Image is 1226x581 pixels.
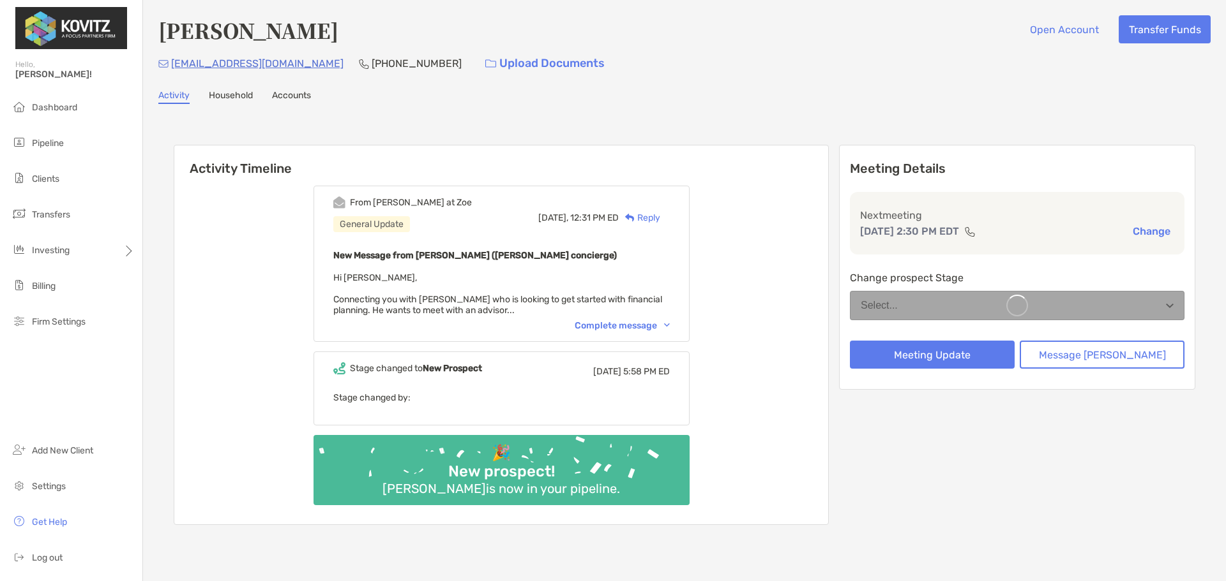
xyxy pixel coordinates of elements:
div: Stage changed to [350,363,482,374]
img: Confetti [314,435,690,494]
img: Chevron icon [664,323,670,327]
img: add_new_client icon [11,442,27,457]
span: [DATE], [538,212,568,223]
span: Transfers [32,209,70,220]
div: Reply [619,211,660,224]
p: Next meeting [860,207,1174,223]
img: pipeline icon [11,135,27,150]
img: Event icon [333,362,345,374]
img: Event icon [333,196,345,209]
img: clients icon [11,170,27,186]
span: Investing [32,245,70,256]
span: 5:58 PM ED [623,366,670,377]
span: Pipeline [32,138,64,149]
span: [DATE] [593,366,621,377]
span: Get Help [32,517,67,527]
button: Transfer Funds [1119,15,1211,43]
img: Email Icon [158,60,169,68]
a: Upload Documents [477,50,613,77]
button: Change [1129,224,1174,238]
img: investing icon [11,242,27,257]
span: Clients [32,173,59,184]
b: New Prospect [423,363,482,374]
b: New Message from [PERSON_NAME] ([PERSON_NAME] concierge) [333,250,617,261]
img: Reply icon [625,214,635,222]
img: settings icon [11,478,27,493]
img: firm-settings icon [11,313,27,328]
img: logout icon [11,549,27,564]
p: [EMAIL_ADDRESS][DOMAIN_NAME] [171,55,344,71]
p: [PHONE_NUMBER] [372,55,462,71]
span: Settings [32,481,66,492]
span: 12:31 PM ED [570,212,619,223]
div: General Update [333,216,410,232]
span: Add New Client [32,445,93,456]
span: Dashboard [32,102,77,113]
span: [PERSON_NAME]! [15,69,135,80]
img: transfers icon [11,206,27,221]
p: Stage changed by: [333,390,670,406]
button: Message [PERSON_NAME] [1020,341,1184,369]
a: Household [209,90,253,104]
p: [DATE] 2:30 PM EDT [860,223,959,239]
img: billing icon [11,277,27,293]
img: Phone Icon [359,59,369,69]
a: Activity [158,90,190,104]
img: button icon [485,59,496,68]
p: Change prospect Stage [850,270,1184,286]
button: Open Account [1020,15,1109,43]
p: Meeting Details [850,161,1184,177]
img: dashboard icon [11,99,27,114]
div: 🎉 [487,444,516,462]
div: [PERSON_NAME] is now in your pipeline. [377,481,625,496]
a: Accounts [272,90,311,104]
span: Billing [32,281,56,291]
img: communication type [964,226,976,237]
button: Meeting Update [850,341,1015,369]
div: Complete message [575,320,670,331]
img: Zoe Logo [15,5,127,51]
div: New prospect! [443,462,560,481]
span: Hi [PERSON_NAME], Connecting you with [PERSON_NAME] who is looking to get started with financial ... [333,272,662,316]
span: Firm Settings [32,316,86,327]
img: get-help icon [11,513,27,529]
span: Log out [32,552,63,563]
h6: Activity Timeline [174,145,828,176]
h4: [PERSON_NAME] [158,15,338,45]
div: From [PERSON_NAME] at Zoe [350,197,472,208]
